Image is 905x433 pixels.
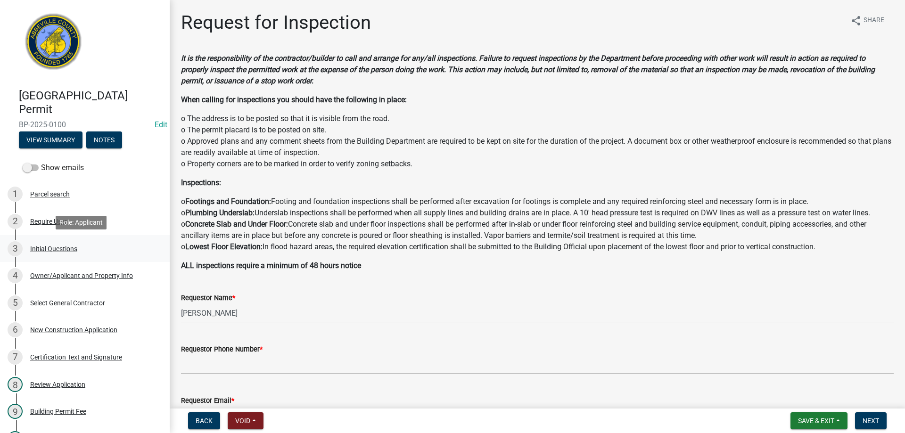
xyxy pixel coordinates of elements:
[8,187,23,202] div: 1
[8,241,23,256] div: 3
[181,261,361,270] strong: ALL inspections require a minimum of 48 hours notice
[188,412,220,429] button: Back
[30,300,105,306] div: Select General Contractor
[181,95,407,104] strong: When calling for inspections you should have the following in place:
[30,218,67,225] div: Require User
[19,10,88,79] img: Abbeville County, South Carolina
[19,120,151,129] span: BP-2025-0100
[855,412,887,429] button: Next
[185,242,263,251] strong: Lowest Floor Elevation:
[864,15,884,26] span: Share
[181,398,234,404] label: Requestor Email
[30,381,85,388] div: Review Application
[19,137,82,144] wm-modal-confirm: Summary
[181,178,221,187] strong: Inspections:
[790,412,847,429] button: Save & Exit
[19,131,82,148] button: View Summary
[30,245,77,252] div: Initial Questions
[30,408,86,415] div: Building Permit Fee
[863,417,879,425] span: Next
[8,322,23,337] div: 6
[185,220,288,229] strong: Concrete Slab and Under Floor:
[843,11,892,30] button: shareShare
[8,295,23,310] div: 5
[30,272,133,279] div: Owner/Applicant and Property Info
[30,191,70,197] div: Parcel search
[8,350,23,365] div: 7
[8,377,23,392] div: 8
[86,137,122,144] wm-modal-confirm: Notes
[196,417,213,425] span: Back
[86,131,122,148] button: Notes
[185,208,255,217] strong: Plumbing Underslab:
[8,268,23,283] div: 4
[181,54,875,85] strong: It is the responsibility of the contractor/builder to call and arrange for any/all inspections. F...
[181,11,371,34] h1: Request for Inspection
[155,120,167,129] wm-modal-confirm: Edit Application Number
[181,346,263,353] label: Requestor Phone Number
[8,404,23,419] div: 9
[228,412,263,429] button: Void
[155,120,167,129] a: Edit
[850,15,862,26] i: share
[30,354,122,360] div: Certification Text and Signature
[798,417,834,425] span: Save & Exit
[23,162,84,173] label: Show emails
[8,214,23,229] div: 2
[181,295,235,302] label: Requestor Name
[30,327,117,333] div: New Construction Application
[185,197,271,206] strong: Footings and Foundation:
[235,417,250,425] span: Void
[181,113,894,170] p: o The address is to be posted so that it is visible from the road. o The permit placard is to be ...
[56,216,107,229] div: Role: Applicant
[19,89,162,116] h4: [GEOGRAPHIC_DATA] Permit
[181,196,894,253] p: o Footing and foundation inspections shall be performed after excavation for footings is complete...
